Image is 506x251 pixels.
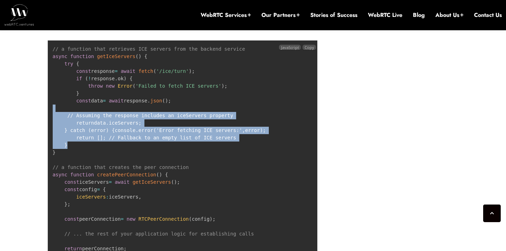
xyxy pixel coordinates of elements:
span: error [138,127,153,133]
span: ! [88,76,91,81]
img: WebRTC.ventures [4,4,34,25]
span: ; [224,83,227,89]
a: About Us [435,11,463,19]
a: WebRTC Live [368,11,402,19]
span: ; [177,179,180,185]
span: = [109,179,112,185]
span: async [53,172,67,177]
span: getIceServers [132,179,171,185]
span: ) [165,98,168,103]
span: ; [67,201,70,207]
span: ) [209,216,212,222]
span: ( [189,216,192,222]
span: ) [106,127,109,133]
span: } [64,201,67,207]
span: catch [70,127,85,133]
span: ) [260,127,263,133]
span: 'Failed to fetch ICE servers' [136,83,221,89]
span: // Fallback to an empty list of ICE servers [109,135,236,140]
span: ( [153,68,156,74]
span: ( [156,172,159,177]
span: . [136,127,138,133]
span: } [64,142,67,148]
span: new [126,216,135,222]
span: const [64,187,79,192]
span: 'Error fetching ICE servers:' [156,127,242,133]
span: await [121,68,135,74]
span: = [103,98,106,103]
span: async [53,54,67,59]
span: { [130,76,132,81]
span: { [144,54,147,59]
span: ( [153,127,156,133]
span: } [53,150,56,155]
span: { [165,172,168,177]
a: RTCPeerConnection [70,24,116,31]
span: : [106,194,109,200]
span: RTCPeerConnection [138,216,189,222]
span: ( [132,83,135,89]
span: json [150,98,162,103]
span: function [70,54,94,59]
span: ; [213,216,215,222]
span: . [106,120,109,126]
span: '/ice/turn' [156,68,189,74]
span: ; [168,98,171,103]
span: ) [138,54,141,59]
span: createPeerConnection [97,172,156,177]
span: Error [118,83,132,89]
span: const [64,179,79,185]
span: await [115,179,130,185]
span: ] [100,135,103,140]
span: { [112,127,115,133]
span: . [147,98,150,103]
span: throw [88,83,103,89]
span: Copy [305,45,314,50]
span: // a function that retrieves ICE servers from the backend service [53,46,245,52]
span: ( [88,127,91,133]
span: = [97,187,100,192]
a: Contact Us [474,11,502,19]
span: new [106,83,115,89]
span: ) [221,83,224,89]
span: = [115,68,118,74]
span: iceServers [76,194,106,200]
span: . [115,76,118,81]
span: const [76,68,91,74]
button: Copy [303,45,316,50]
span: try [64,61,73,67]
a: Our Partners [261,11,300,19]
span: return [76,135,94,140]
span: // Assuming the response includes an iceServers property [67,113,233,118]
span: ; [138,120,141,126]
a: Stories of Success [310,11,357,19]
span: [ [97,135,100,140]
span: = [121,216,123,222]
span: // a function that creates the peer connection [53,164,189,170]
span: // ... the rest of your application logic for establishing calls [64,231,254,237]
span: getIceServers [97,54,136,59]
span: } [76,90,79,96]
span: , [242,127,245,133]
span: function [70,172,94,177]
span: ( [171,179,174,185]
span: const [64,216,79,222]
span: { [76,61,79,67]
span: fetch [138,68,153,74]
span: { [103,187,106,192]
span: ) [189,68,192,74]
span: JavaScript [279,45,301,50]
span: return [76,120,94,126]
span: ( [85,76,88,81]
span: ; [103,135,106,140]
span: } [64,127,67,133]
span: await [109,98,124,103]
span: ( [162,98,165,103]
span: const [76,98,91,103]
a: WebRTC Services [201,11,251,19]
span: ( [136,54,138,59]
span: , [138,194,141,200]
span: ; [263,127,266,133]
span: ) [124,76,126,81]
span: if [76,76,82,81]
